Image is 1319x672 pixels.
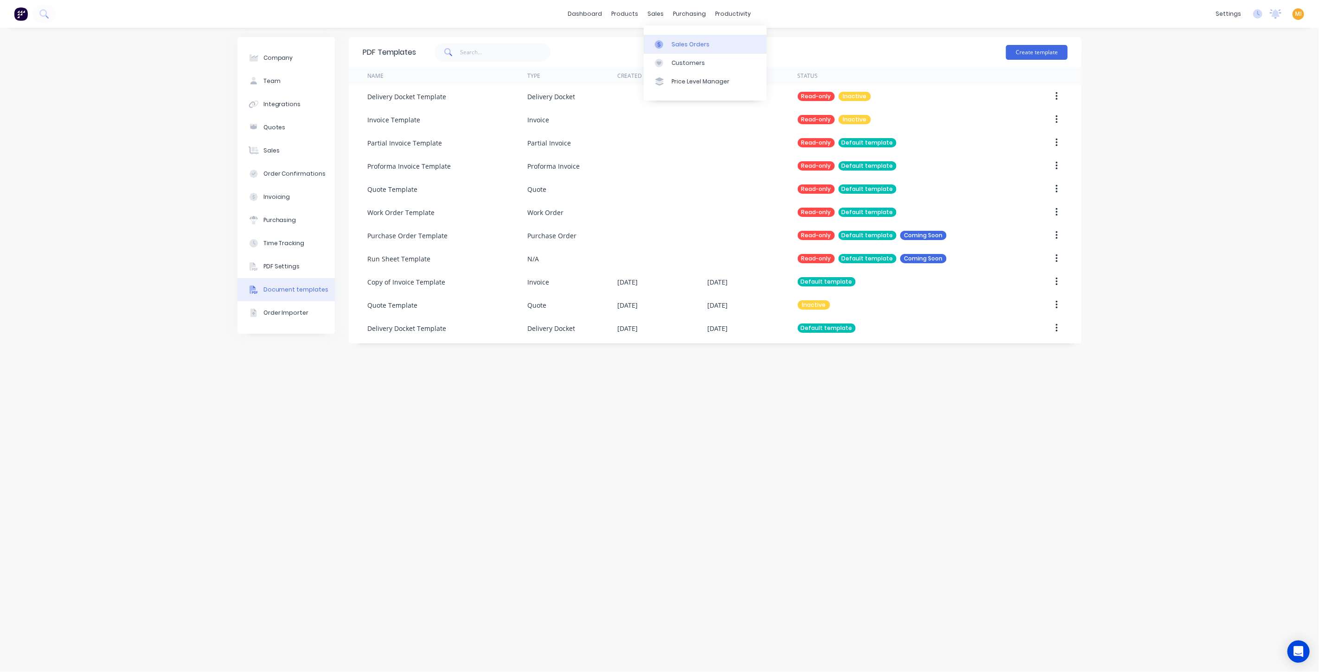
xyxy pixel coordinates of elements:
div: Read-only [798,138,835,147]
button: Integrations [237,93,335,116]
button: Order Importer [237,301,335,324]
div: Quote Template [367,300,417,310]
div: [DATE] [707,277,728,287]
div: Invoicing [263,193,290,201]
div: Inactive [798,300,830,310]
div: Inactive [839,115,871,124]
div: Quote [527,184,546,194]
div: Copy of Invoice Template [367,277,445,287]
div: N/A [527,254,539,264]
div: Default template [839,254,896,263]
div: Quotes [263,123,286,132]
div: Partial Invoice Template [367,138,442,148]
div: Read-only [798,161,835,171]
div: Quote [527,300,546,310]
div: Purchasing [263,216,296,224]
div: Company [263,54,293,62]
div: Default template [839,231,896,240]
button: Purchasing [237,209,335,232]
div: Coming Soon [900,254,947,263]
div: Time Tracking [263,239,305,247]
div: Read-only [798,208,835,217]
div: Delivery Docket [527,323,575,333]
div: Team [263,77,281,85]
div: Purchase Order Template [367,231,448,241]
div: settings [1211,7,1246,21]
div: Document templates [263,285,329,294]
div: Customers [672,59,705,67]
div: Delivery Docket Template [367,92,446,101]
div: Inactive [839,92,871,101]
div: Default template [798,323,856,333]
div: Order Confirmations [263,170,326,178]
button: Time Tracking [237,232,335,255]
div: Work Order Template [367,208,435,217]
div: Work Order [527,208,563,217]
div: Read-only [798,115,835,124]
div: [DATE] [617,277,638,287]
div: Invoice Template [367,115,420,125]
button: Invoicing [237,185,335,209]
a: Price Level Manager [644,72,767,91]
div: Default template [839,138,896,147]
div: Partial Invoice [527,138,571,148]
div: Read-only [798,92,835,101]
img: Factory [14,7,28,21]
div: [DATE] [617,323,638,333]
div: Read-only [798,254,835,263]
button: Company [237,46,335,70]
button: Sales [237,139,335,162]
div: [DATE] [617,300,638,310]
div: Proforma Invoice Template [367,161,451,171]
div: sales [643,7,669,21]
div: Name [367,72,384,80]
div: Price Level Manager [672,77,730,86]
button: PDF Settings [237,255,335,278]
div: Sales [263,146,280,155]
div: PDF Templates [363,47,416,58]
div: products [607,7,643,21]
div: Delivery Docket [527,92,575,101]
div: Read-only [798,231,835,240]
div: Quote Template [367,184,417,194]
div: Default template [839,208,896,217]
div: Coming Soon [900,231,947,240]
div: [DATE] [707,323,728,333]
div: Read-only [798,184,835,194]
button: Quotes [237,116,335,139]
div: Invoice [527,115,549,125]
div: Status [798,72,818,80]
div: Delivery Docket Template [367,323,446,333]
div: Default template [798,277,856,286]
div: PDF Settings [263,262,300,271]
div: Invoice [527,277,549,287]
div: Order Importer [263,309,309,317]
div: Created [617,72,642,80]
input: Search... [461,43,551,62]
button: Create template [1006,45,1068,60]
button: Team [237,70,335,93]
div: productivity [711,7,756,21]
div: Type [527,72,540,80]
span: MI [1295,10,1302,18]
div: Default template [839,161,896,171]
div: Default template [839,184,896,194]
div: Open Intercom Messenger [1287,640,1310,663]
div: Purchase Order [527,231,576,241]
a: Customers [644,54,767,72]
div: Integrations [263,100,301,108]
div: Proforma Invoice [527,161,580,171]
button: Document templates [237,278,335,301]
button: Order Confirmations [237,162,335,185]
div: Run Sheet Template [367,254,430,264]
a: Sales Orders [644,35,767,53]
div: purchasing [669,7,711,21]
div: [DATE] [707,300,728,310]
a: dashboard [563,7,607,21]
div: Sales Orders [672,40,710,49]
